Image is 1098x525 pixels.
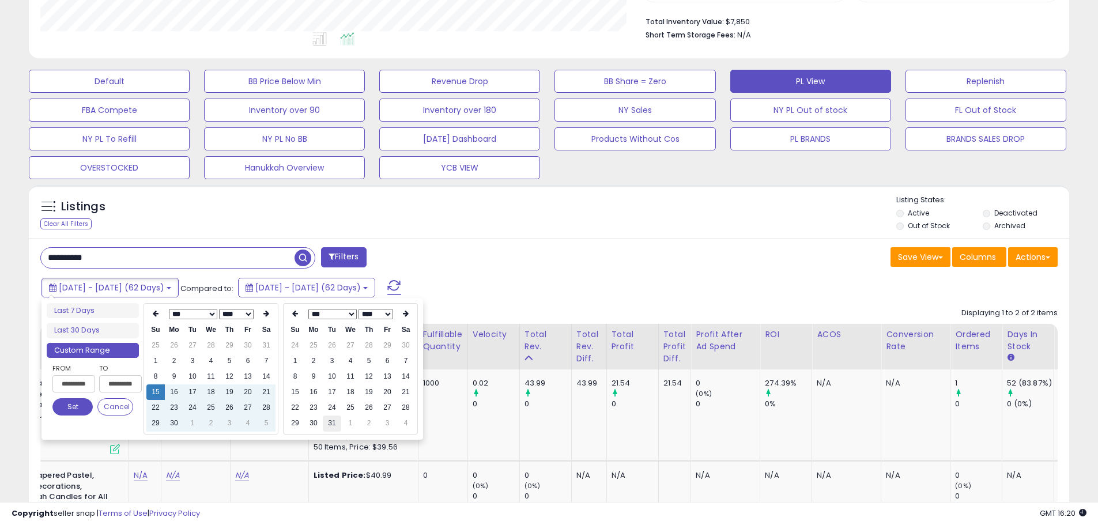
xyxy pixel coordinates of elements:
td: 30 [165,416,183,431]
td: 9 [165,369,183,384]
div: ROI [765,328,807,341]
div: N/A [886,470,941,481]
label: Deactivated [994,208,1037,218]
td: 15 [286,384,304,400]
button: Cancel [97,398,133,416]
td: 26 [220,400,239,416]
td: 20 [239,384,257,400]
div: $40.99 [314,470,409,481]
label: Out of Stock [908,221,950,231]
td: 28 [360,338,378,353]
td: 4 [397,416,415,431]
td: 14 [397,369,415,384]
td: 23 [304,400,323,416]
td: 2 [304,353,323,369]
div: Total Profit Diff. [663,328,686,365]
div: Conversion Rate [886,328,945,353]
a: Terms of Use [99,508,148,519]
button: FL Out of Stock [905,99,1066,122]
button: YCB VIEW [379,156,540,179]
div: Velocity [473,328,515,341]
td: 6 [378,353,397,369]
td: 5 [360,353,378,369]
button: Save View [891,247,950,267]
th: Su [146,322,165,338]
button: Columns [952,247,1006,267]
th: Su [286,322,304,338]
th: Sa [257,322,276,338]
td: 27 [183,338,202,353]
div: 43.99 [525,378,571,388]
td: 25 [146,338,165,353]
th: Th [220,322,239,338]
button: Replenish [905,70,1066,93]
div: 1 [955,378,1002,388]
td: 29 [286,416,304,431]
td: 2 [202,416,220,431]
td: 16 [165,384,183,400]
div: 0 [473,470,519,481]
div: Total Rev. Diff. [576,328,602,365]
td: 25 [202,400,220,416]
button: Actions [1008,247,1058,267]
td: 18 [202,384,220,400]
div: Total Rev. [525,328,567,353]
td: 3 [378,416,397,431]
td: 7 [257,353,276,369]
div: N/A [765,470,803,481]
td: 28 [397,400,415,416]
button: PL BRANDS [730,127,891,150]
div: seller snap | | [12,508,200,519]
td: 20 [378,384,397,400]
div: N/A [817,378,872,388]
a: N/A [166,470,180,481]
td: 2 [360,416,378,431]
td: 10 [323,369,341,384]
td: 8 [146,369,165,384]
li: Last 30 Days [47,323,139,338]
td: 13 [378,369,397,384]
td: 30 [304,416,323,431]
a: N/A [134,470,148,481]
td: 16 [304,384,323,400]
div: N/A [817,470,872,481]
div: Fulfillable Quantity [423,328,463,353]
td: 29 [378,338,397,353]
th: Sa [397,322,415,338]
div: 0 [525,470,571,481]
div: 0.02 [473,378,519,388]
td: 1 [183,416,202,431]
td: 5 [220,353,239,369]
td: 3 [323,353,341,369]
p: Listing States: [896,195,1069,206]
label: From [52,362,93,374]
span: 2025-09-15 16:20 GMT [1040,508,1086,519]
div: 21.54 [663,378,682,388]
td: 31 [323,416,341,431]
a: Privacy Policy [149,508,200,519]
div: 52 (83.87%) [1007,378,1054,388]
div: N/A [1007,470,1045,481]
td: 27 [341,338,360,353]
td: 10 [183,369,202,384]
th: Th [360,322,378,338]
small: (0%) [696,389,712,398]
button: NY PL To Refill [29,127,190,150]
li: $7,850 [646,14,1049,28]
div: 0 (0%) [1007,399,1054,409]
th: Mo [165,322,183,338]
button: FBA Compete [29,99,190,122]
span: Compared to: [180,283,233,294]
button: [DATE] - [DATE] (62 Days) [41,278,179,297]
button: Hanukkah Overview [204,156,365,179]
th: Fr [378,322,397,338]
div: 0 [612,399,658,409]
td: 19 [360,384,378,400]
button: Default [29,70,190,93]
th: Mo [304,322,323,338]
div: N/A [576,470,598,481]
label: Active [908,208,929,218]
td: 1 [286,353,304,369]
td: 5 [257,416,276,431]
td: 31 [257,338,276,353]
